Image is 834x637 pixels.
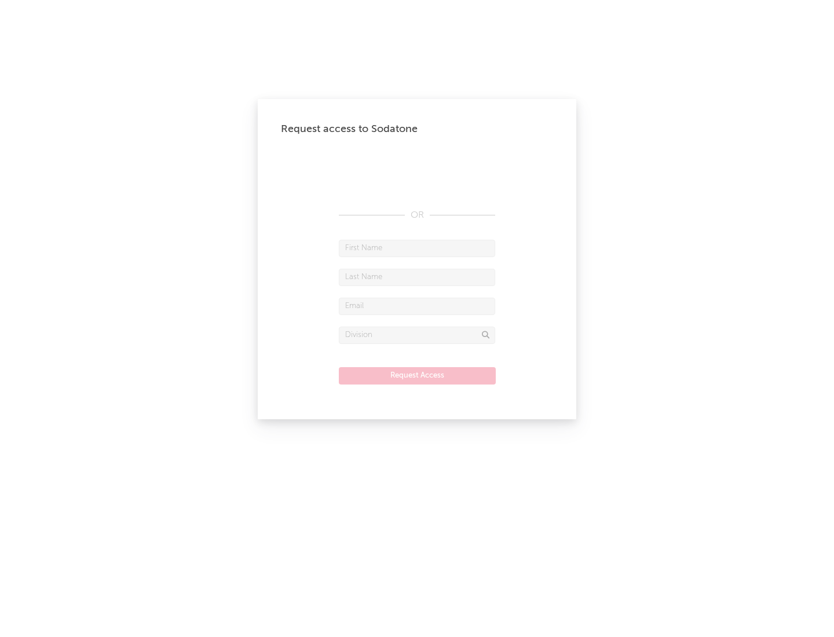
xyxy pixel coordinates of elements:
input: Email [339,298,495,315]
button: Request Access [339,367,496,385]
div: OR [339,208,495,222]
input: Last Name [339,269,495,286]
input: Division [339,327,495,344]
input: First Name [339,240,495,257]
div: Request access to Sodatone [281,122,553,136]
